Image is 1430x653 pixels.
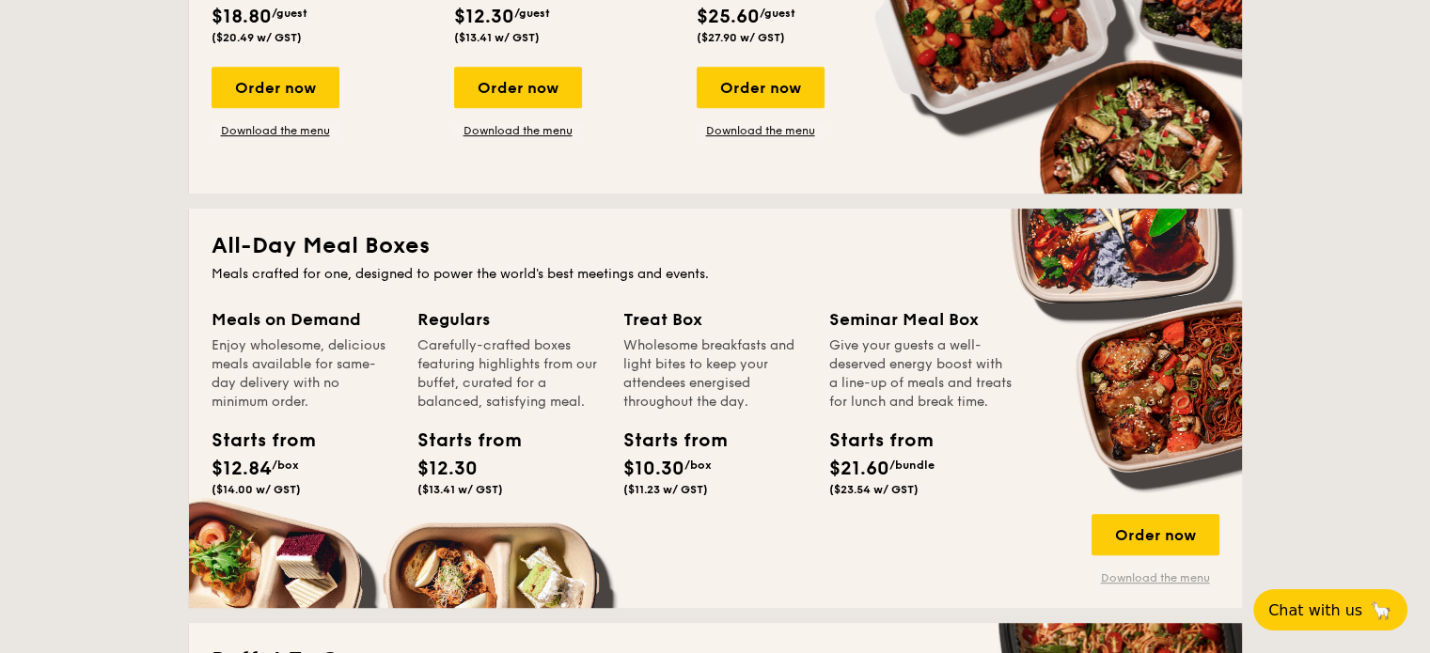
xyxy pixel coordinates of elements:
div: Regulars [417,306,601,333]
div: Meals on Demand [212,306,395,333]
span: /guest [272,7,307,20]
span: /box [684,459,712,472]
span: /box [272,459,299,472]
a: Download the menu [697,123,825,138]
span: ($20.49 w/ GST) [212,31,302,44]
span: ($23.54 w/ GST) [829,483,919,496]
span: $12.30 [454,6,514,28]
span: /guest [514,7,550,20]
a: Download the menu [454,123,582,138]
div: Starts from [623,427,708,455]
span: $12.30 [417,458,478,480]
span: 🦙 [1370,599,1392,621]
div: Starts from [829,427,914,455]
div: Order now [1092,514,1219,555]
span: /guest [760,7,795,20]
span: ($13.41 w/ GST) [417,483,503,496]
span: $10.30 [623,458,684,480]
span: ($14.00 w/ GST) [212,483,301,496]
span: ($27.90 w/ GST) [697,31,785,44]
div: Order now [454,67,582,108]
span: ($13.41 w/ GST) [454,31,540,44]
h2: All-Day Meal Boxes [212,231,1219,261]
div: Treat Box [623,306,807,333]
span: $12.84 [212,458,272,480]
span: /bundle [889,459,935,472]
div: Starts from [212,427,296,455]
span: $25.60 [697,6,760,28]
div: Starts from [417,427,502,455]
div: Seminar Meal Box [829,306,1013,333]
div: Wholesome breakfasts and light bites to keep your attendees energised throughout the day. [623,336,807,412]
div: Order now [212,67,339,108]
span: $21.60 [829,458,889,480]
div: Carefully-crafted boxes featuring highlights from our buffet, curated for a balanced, satisfying ... [417,336,601,412]
span: Chat with us [1268,601,1362,619]
button: Chat with us🦙 [1253,589,1407,630]
a: Download the menu [212,123,339,138]
div: Order now [697,67,825,108]
div: Meals crafted for one, designed to power the world's best meetings and events. [212,265,1219,284]
div: Give your guests a well-deserved energy boost with a line-up of meals and treats for lunch and br... [829,336,1013,412]
span: $18.80 [212,6,272,28]
a: Download the menu [1092,570,1219,585]
span: ($11.23 w/ GST) [623,483,708,496]
div: Enjoy wholesome, delicious meals available for same-day delivery with no minimum order. [212,336,395,412]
